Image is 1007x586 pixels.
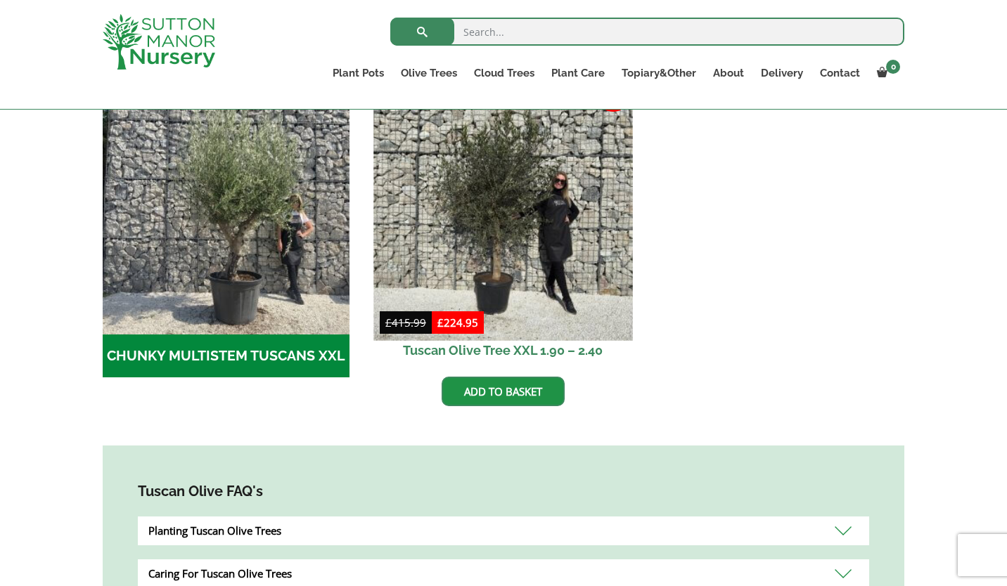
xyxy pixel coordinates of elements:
[380,334,627,366] h2: Tuscan Olive Tree XXL 1.90 – 2.40
[373,82,632,340] img: Tuscan Olive Tree XXL 1.90 - 2.40
[385,315,426,330] bdi: 415.99
[103,88,349,334] img: CHUNKY MULTISTEM TUSCANS XXL
[437,315,478,330] bdi: 224.95
[103,334,349,378] h2: CHUNKY MULTISTEM TUSCANS XXL
[392,63,466,83] a: Olive Trees
[886,60,900,74] span: 0
[613,63,705,83] a: Topiary&Other
[385,315,392,330] span: £
[380,88,627,366] a: Sale! Tuscan Olive Tree XXL 1.90 – 2.40
[138,481,869,502] h4: Tuscan Olive FAQ's
[437,315,444,330] span: £
[103,14,215,70] img: logo
[324,63,392,83] a: Plant Pots
[442,377,565,406] a: Add to basket: “Tuscan Olive Tree XXL 1.90 - 2.40”
[812,63,868,83] a: Contact
[868,63,904,83] a: 0
[103,88,349,377] a: Visit product category CHUNKY MULTISTEM TUSCANS XXL
[466,63,543,83] a: Cloud Trees
[752,63,812,83] a: Delivery
[138,516,869,545] div: Planting Tuscan Olive Trees
[543,63,613,83] a: Plant Care
[390,18,904,46] input: Search...
[705,63,752,83] a: About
